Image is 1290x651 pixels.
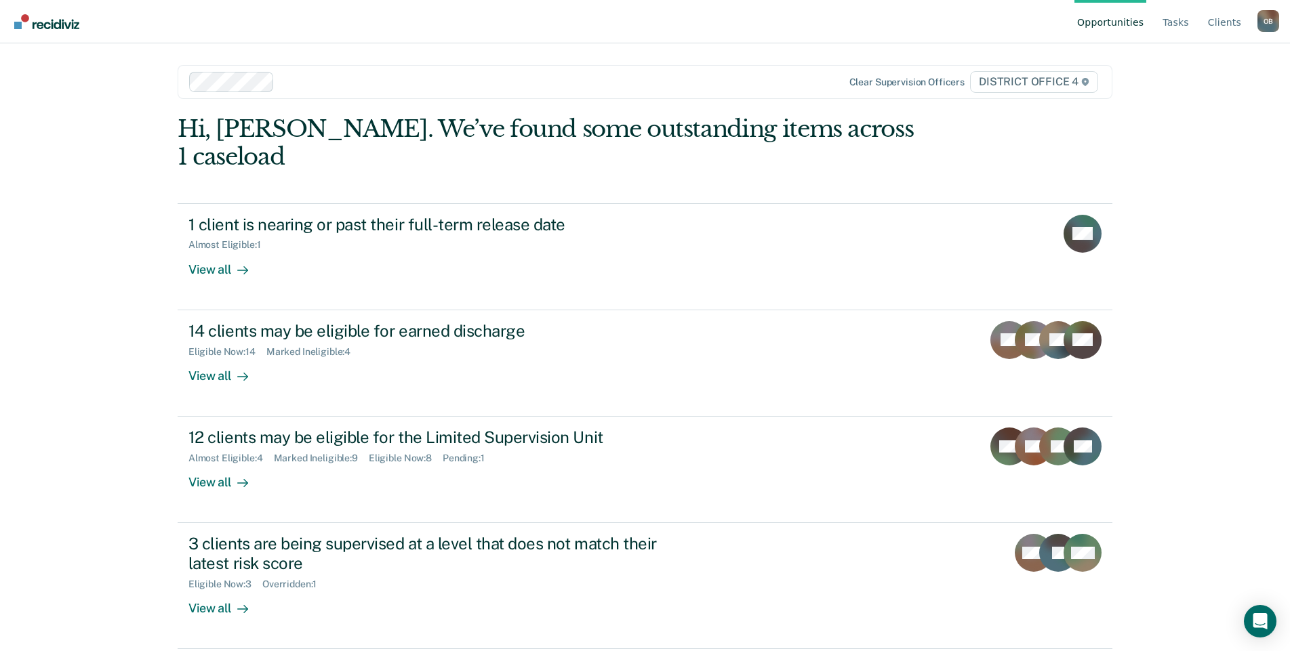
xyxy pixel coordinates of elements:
div: 3 clients are being supervised at a level that does not match their latest risk score [188,534,664,573]
span: DISTRICT OFFICE 4 [970,71,1098,93]
div: Clear supervision officers [849,77,965,88]
a: 12 clients may be eligible for the Limited Supervision UnitAlmost Eligible:4Marked Ineligible:9El... [178,417,1112,523]
div: View all [188,357,264,383]
div: Eligible Now : 8 [369,453,443,464]
div: Overridden : 1 [262,579,327,590]
img: Recidiviz [14,14,79,29]
div: View all [188,464,264,490]
div: Pending : 1 [443,453,496,464]
div: View all [188,590,264,616]
a: 1 client is nearing or past their full-term release dateAlmost Eligible:1View all [178,203,1112,310]
div: Marked Ineligible : 4 [266,346,361,358]
div: View all [188,251,264,277]
div: Almost Eligible : 1 [188,239,272,251]
div: 14 clients may be eligible for earned discharge [188,321,664,341]
a: 3 clients are being supervised at a level that does not match their latest risk scoreEligible Now... [178,523,1112,649]
div: Almost Eligible : 4 [188,453,274,464]
div: Open Intercom Messenger [1244,605,1276,637]
a: 14 clients may be eligible for earned dischargeEligible Now:14Marked Ineligible:4View all [178,310,1112,417]
button: Profile dropdown button [1257,10,1279,32]
div: 1 client is nearing or past their full-term release date [188,215,664,234]
div: Eligible Now : 14 [188,346,266,358]
div: O B [1257,10,1279,32]
div: Eligible Now : 3 [188,579,262,590]
div: 12 clients may be eligible for the Limited Supervision Unit [188,427,664,447]
div: Hi, [PERSON_NAME]. We’ve found some outstanding items across 1 caseload [178,115,925,171]
div: Marked Ineligible : 9 [274,453,369,464]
